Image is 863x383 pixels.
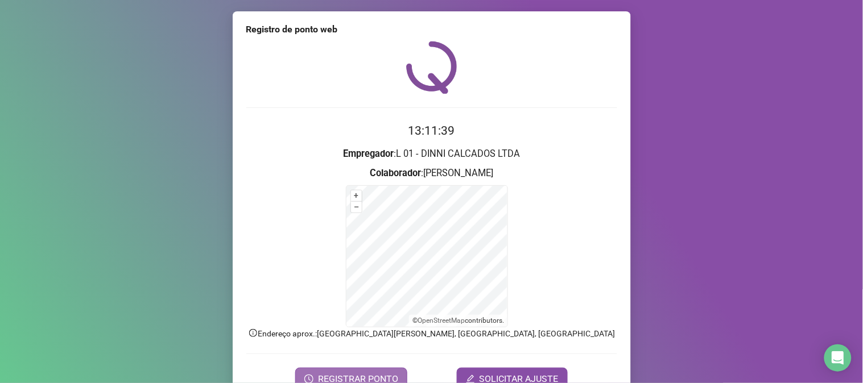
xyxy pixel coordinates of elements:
[246,23,617,36] div: Registro de ponto web
[343,148,394,159] strong: Empregador
[351,190,362,201] button: +
[246,327,617,340] p: Endereço aprox. : [GEOGRAPHIC_DATA][PERSON_NAME], [GEOGRAPHIC_DATA], [GEOGRAPHIC_DATA]
[418,317,465,324] a: OpenStreetMap
[246,147,617,161] h3: : L 01 - DINNI CALCADOS LTDA
[246,166,617,181] h3: : [PERSON_NAME]
[824,344,852,372] div: Open Intercom Messenger
[408,124,455,138] time: 13:11:39
[248,328,258,338] span: info-circle
[370,168,421,178] strong: Colaborador
[351,202,362,213] button: –
[412,317,504,324] li: © contributors.
[406,41,457,94] img: QRPoint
